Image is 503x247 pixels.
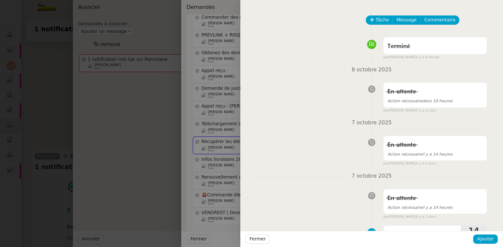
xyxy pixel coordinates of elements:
[383,108,389,113] span: par
[416,55,439,60] span: il y a 4 heures
[420,15,459,25] button: Commentaire
[461,227,487,235] span: 14
[387,230,457,240] span: Suivi attestation
[383,214,389,220] span: par
[393,15,421,25] button: Message
[383,55,439,60] small: [PERSON_NAME]
[387,205,422,210] span: Action nécessaire
[416,214,436,220] span: il y a 2 jours
[387,195,416,201] span: En attente
[383,108,436,113] small: [PERSON_NAME]
[383,161,436,166] small: [PERSON_NAME]
[416,108,436,113] span: il y a un jour
[387,205,452,210] span: il y a 14 heures
[383,161,389,166] span: par
[346,65,397,74] span: 8 octobre 2025
[383,55,389,60] span: par
[376,16,389,24] span: Tâche
[477,235,494,243] span: Ajouter
[387,43,410,49] span: Terminé
[387,99,422,103] span: Action nécessaire
[387,89,416,95] span: En attente
[346,172,397,181] span: 7 octobre 2025
[366,15,393,25] button: Tâche
[250,235,266,243] span: Fermer
[416,161,436,166] span: il y a 2 jours
[346,118,397,127] span: 7 octobre 2025
[387,152,452,157] span: il y a 14 heures
[387,152,422,157] span: Action nécessaire
[246,235,270,244] button: Fermer
[397,16,417,24] span: Message
[387,99,452,103] span: dans 10 heures
[424,16,455,24] span: Commentaire
[473,235,498,244] button: Ajouter
[387,142,416,148] span: En attente
[383,214,436,220] small: [PERSON_NAME]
